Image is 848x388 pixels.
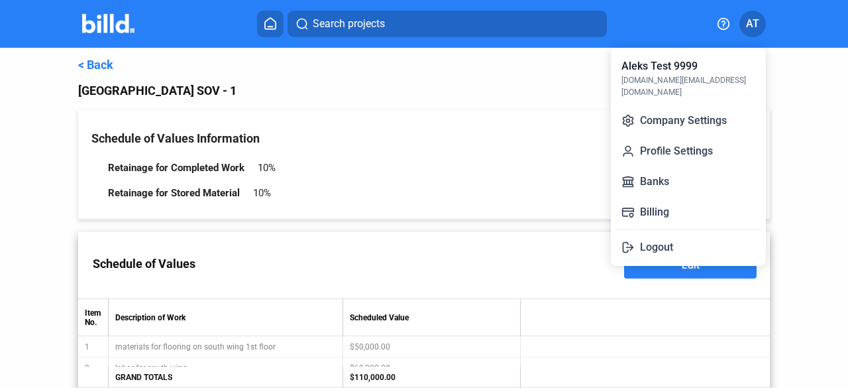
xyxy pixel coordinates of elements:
[621,74,755,98] div: [DOMAIN_NAME][EMAIL_ADDRESS][DOMAIN_NAME]
[616,107,761,134] button: Company Settings
[616,199,761,226] button: Billing
[621,58,698,74] div: Aleks Test 9999
[616,234,761,261] button: Logout
[616,138,761,164] button: Profile Settings
[616,168,761,195] button: Banks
